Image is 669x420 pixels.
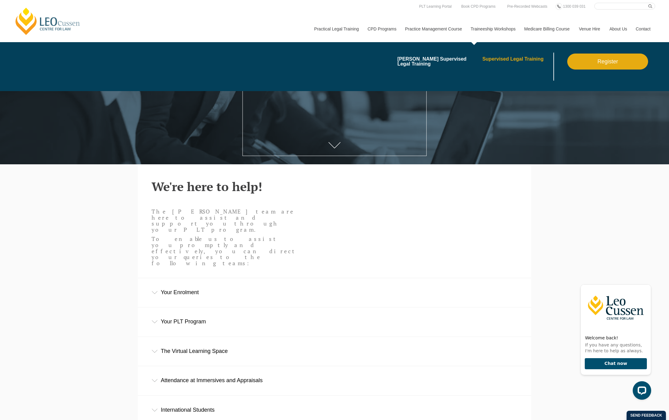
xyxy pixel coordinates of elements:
[482,57,552,62] a: Supervised Legal Training
[561,3,587,10] a: 1300 039 031
[310,16,363,42] a: Practical Legal Training
[460,3,497,10] a: Book CPD Programs
[418,3,453,10] a: PLT Learning Portal
[574,16,605,42] a: Venue Hire
[605,16,631,42] a: About Us
[401,16,466,42] a: Practice Management Course
[466,16,520,42] a: Traineeship Workshops
[138,307,531,336] div: Your PLT Program
[631,16,655,42] a: Contact
[138,366,531,395] div: Attendance at Immersives and Appraisals
[152,180,517,193] h2: We're here to help!
[363,16,400,42] a: CPD Programs
[520,16,574,42] a: Medicare Billing Course
[506,3,549,10] a: Pre-Recorded Webcasts
[152,236,299,266] p: To enable us to assist you promptly and effectively, you can direct your queries to the following...
[567,54,648,70] a: Register
[563,4,585,9] span: 1300 039 031
[152,209,299,233] p: The [PERSON_NAME] team are here to assist and support you through your PLT program.
[138,337,531,366] div: The Virtual Learning Space
[576,273,654,405] iframe: LiveChat chat widget
[14,7,82,36] a: [PERSON_NAME] Centre for Law
[138,278,531,307] div: Your Enrolment
[397,57,478,66] a: [PERSON_NAME] Supervised Legal Training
